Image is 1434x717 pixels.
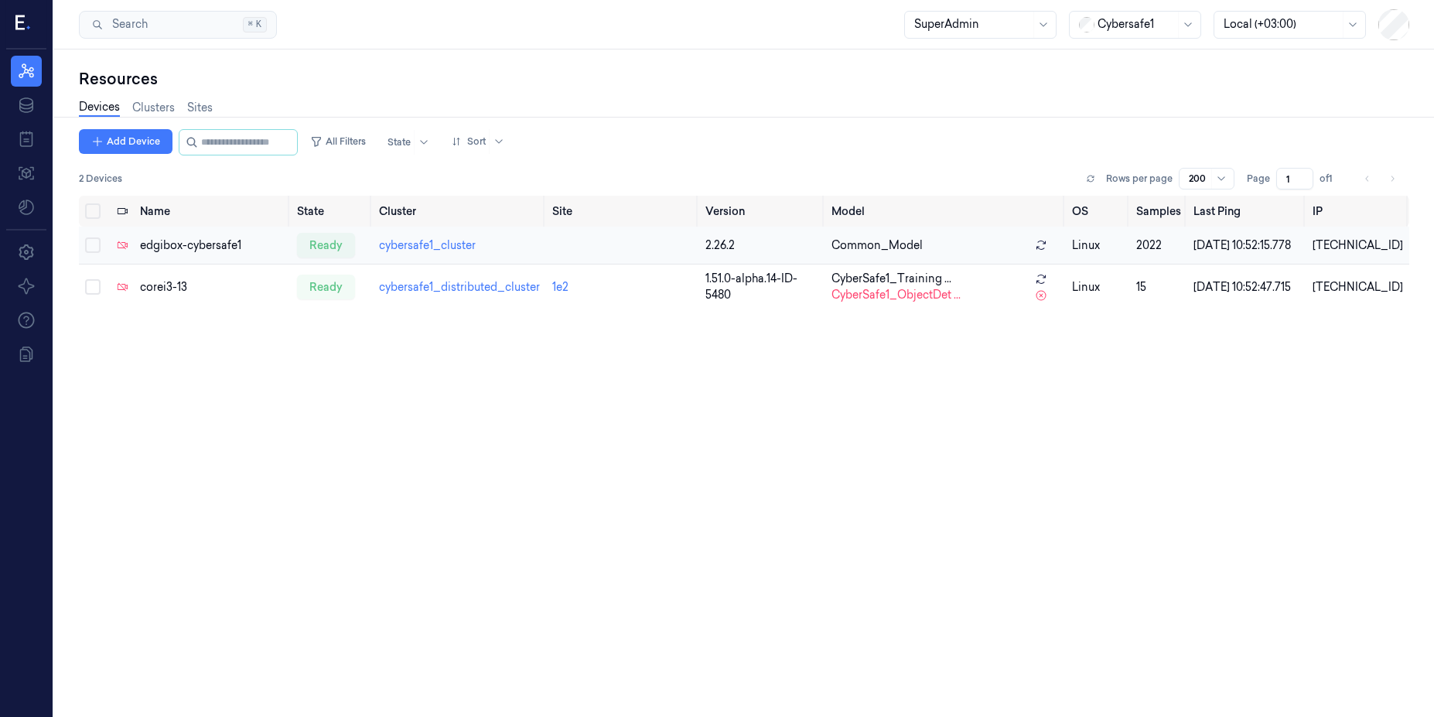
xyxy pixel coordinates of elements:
[1306,196,1409,227] th: IP
[291,196,372,227] th: State
[1136,237,1181,254] div: 2022
[831,287,961,303] span: CyberSafe1_ObjectDet ...
[187,100,213,116] a: Sites
[552,280,568,294] a: 1e2
[1136,279,1181,295] div: 15
[297,233,355,258] div: ready
[1187,196,1306,227] th: Last Ping
[134,196,291,227] th: Name
[132,100,175,116] a: Clusters
[1313,279,1403,295] div: [TECHNICAL_ID]
[546,196,700,227] th: Site
[79,129,172,154] button: Add Device
[1072,237,1124,254] p: linux
[1072,279,1124,295] p: linux
[373,196,546,227] th: Cluster
[85,237,101,253] button: Select row
[831,271,951,287] span: CyberSafe1_Training ...
[1193,279,1300,295] div: [DATE] 10:52:47.715
[140,237,285,254] div: edgibox-cybersafe1
[1066,196,1130,227] th: OS
[831,237,923,254] span: Common_Model
[297,275,355,299] div: ready
[1247,172,1270,186] span: Page
[85,279,101,295] button: Select row
[1106,172,1173,186] p: Rows per page
[825,196,1066,227] th: Model
[79,99,120,117] a: Devices
[1130,196,1187,227] th: Samples
[705,271,819,303] div: 1.51.0-alpha.14-ID-5480
[699,196,825,227] th: Version
[1313,237,1403,254] div: [TECHNICAL_ID]
[1357,168,1403,189] nav: pagination
[79,68,1409,90] div: Resources
[79,11,277,39] button: Search⌘K
[140,279,285,295] div: corei3-13
[705,237,819,254] div: 2.26.2
[1193,237,1300,254] div: [DATE] 10:52:15.778
[379,280,540,294] a: cybersafe1_distributed_cluster
[85,203,101,219] button: Select all
[379,238,476,252] a: cybersafe1_cluster
[79,172,122,186] span: 2 Devices
[1320,172,1344,186] span: of 1
[304,129,372,154] button: All Filters
[106,16,148,32] span: Search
